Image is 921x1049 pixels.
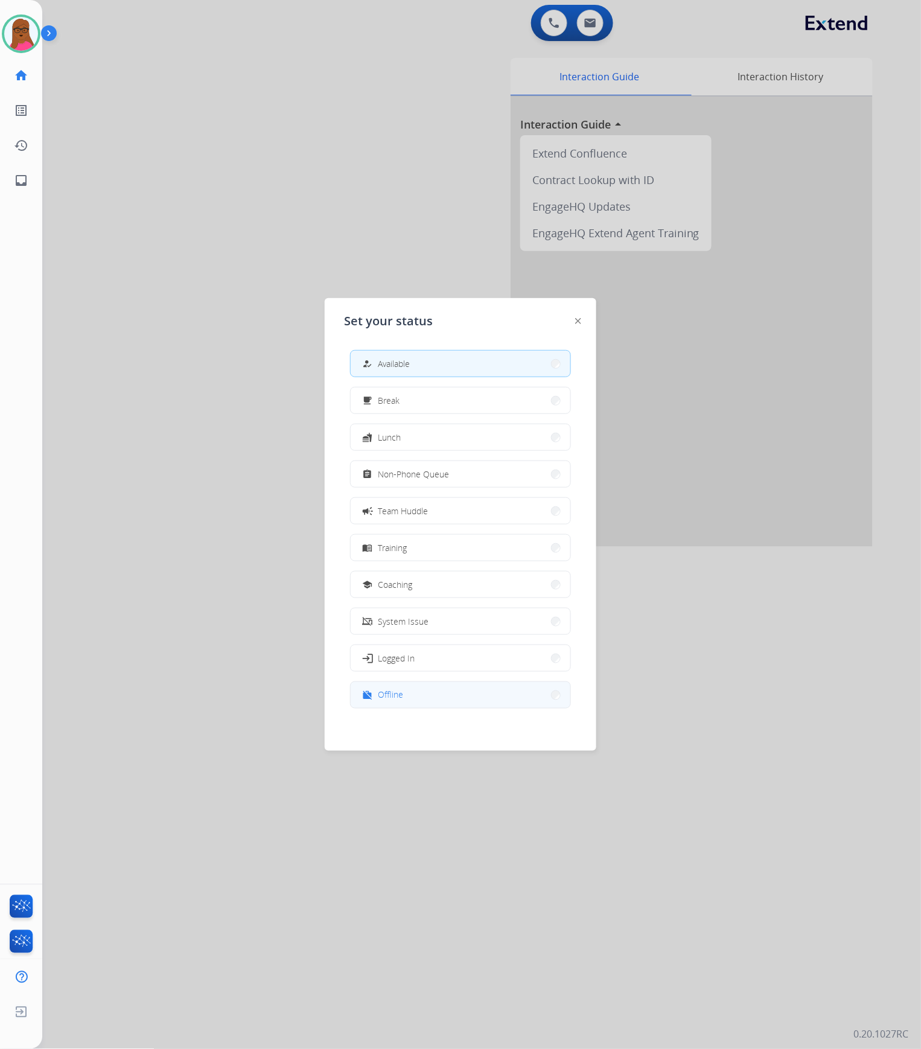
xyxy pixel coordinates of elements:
button: Team Huddle [351,498,570,524]
mat-icon: login [362,652,374,664]
span: Lunch [378,431,401,444]
mat-icon: home [14,68,28,83]
button: Break [351,387,570,413]
span: System Issue [378,615,429,628]
button: Logged In [351,645,570,671]
p: 0.20.1027RC [854,1027,909,1042]
mat-icon: inbox [14,173,28,188]
span: Team Huddle [378,505,428,517]
img: close-button [575,318,581,324]
button: Offline [351,682,570,708]
mat-icon: assignment [363,469,373,479]
span: Non-Phone Queue [378,468,449,480]
mat-icon: list_alt [14,103,28,118]
mat-icon: phonelink_off [363,616,373,627]
button: Non-Phone Queue [351,461,570,487]
span: Training [378,541,407,554]
mat-icon: school [363,579,373,590]
mat-icon: work_off [363,690,373,700]
mat-icon: how_to_reg [363,359,373,369]
img: avatar [4,17,38,51]
span: Available [378,357,410,370]
mat-icon: history [14,138,28,153]
button: System Issue [351,608,570,634]
mat-icon: menu_book [363,543,373,553]
span: Set your status [344,313,433,330]
span: Logged In [378,652,415,665]
span: Coaching [378,578,412,591]
button: Coaching [351,572,570,598]
mat-icon: free_breakfast [363,395,373,406]
span: Break [378,394,400,407]
button: Training [351,535,570,561]
button: Available [351,351,570,377]
mat-icon: campaign [362,505,374,517]
span: Offline [378,689,403,701]
mat-icon: fastfood [363,432,373,442]
button: Lunch [351,424,570,450]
